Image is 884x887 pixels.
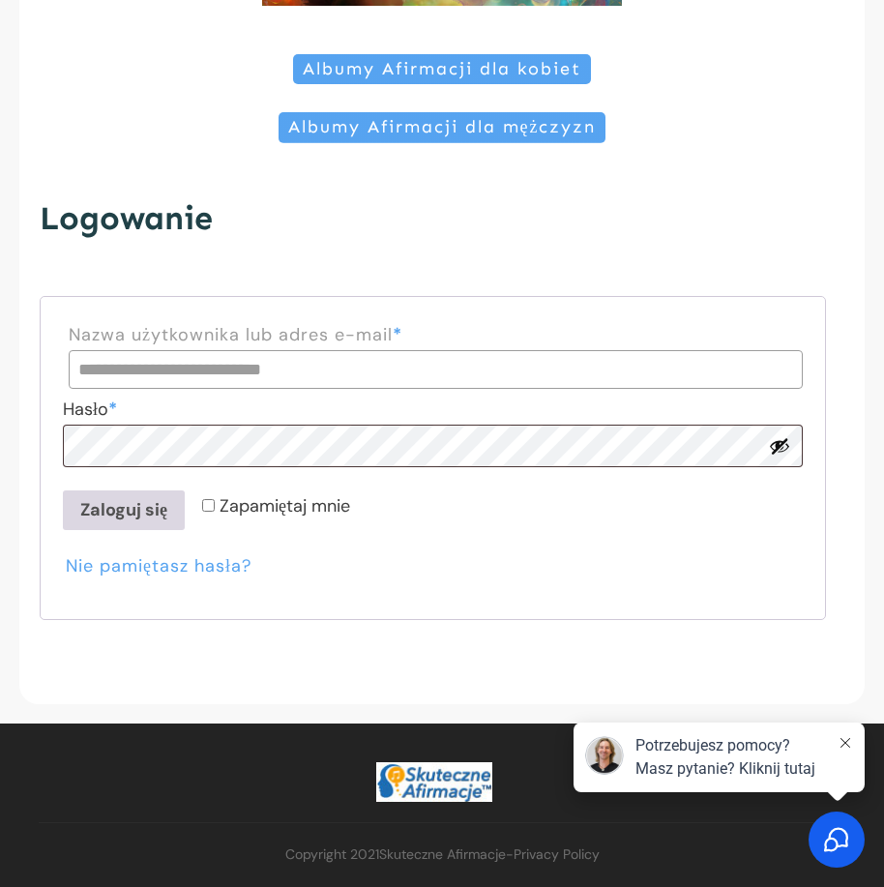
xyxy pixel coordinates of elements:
[279,112,606,143] a: Albumy Afirmacji dla mężczyzn
[514,845,600,863] a: Privacy Policy
[769,435,790,457] button: Pokaż hasło
[40,195,826,261] h2: Logowanie
[379,845,506,863] span: Skuteczne Afirmacje
[303,59,581,80] span: Albumy Afirmacji dla kobiet
[293,54,591,85] a: Albumy Afirmacji dla kobiet
[40,843,844,867] p: Copyright 2021 -
[220,494,350,517] span: Zapamiętaj mnie
[69,319,803,350] label: Nazwa użytkownika lub adres e-mail
[63,394,803,425] label: Hasło
[288,117,597,138] span: Albumy Afirmacji dla mężczyzn
[202,499,215,512] input: Zapamiętaj mnie
[63,490,185,529] button: Zaloguj się
[66,554,251,577] a: Nie pamiętasz hasła?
